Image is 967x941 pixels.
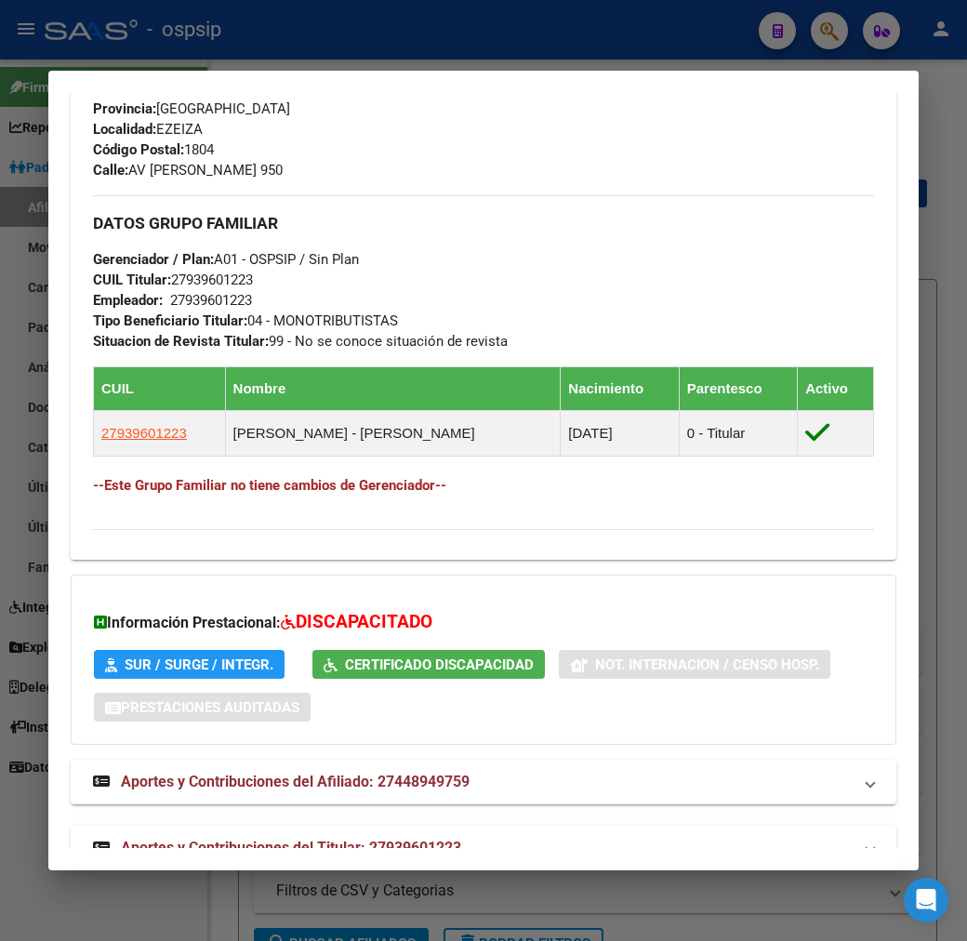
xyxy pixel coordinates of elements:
[904,878,948,922] div: Open Intercom Messenger
[679,411,797,457] td: 0 - Titular
[93,272,253,288] span: 27939601223
[121,839,461,856] span: Aportes y Contribuciones del Titular: 27939601223
[296,611,432,632] span: DISCAPACITADO
[93,251,359,268] span: A01 - OSPSIP / Sin Plan
[93,121,156,138] strong: Localidad:
[225,411,561,457] td: [PERSON_NAME] - [PERSON_NAME]
[93,312,398,329] span: 04 - MONOTRIBUTISTAS
[798,367,874,411] th: Activo
[94,367,226,411] th: CUIL
[561,411,679,457] td: [DATE]
[93,333,269,350] strong: Situacion de Revista Titular:
[559,650,830,679] button: Not. Internacion / Censo Hosp.
[71,826,896,870] mat-expansion-panel-header: Aportes y Contribuciones del Titular: 27939601223
[93,475,874,496] h4: --Este Grupo Familiar no tiene cambios de Gerenciador--
[93,141,214,158] span: 1804
[94,609,873,636] h3: Información Prestacional:
[93,100,290,117] span: [GEOGRAPHIC_DATA]
[71,760,896,804] mat-expansion-panel-header: Aportes y Contribuciones del Afiliado: 27448949759
[125,656,273,673] span: SUR / SURGE / INTEGR.
[93,162,283,179] span: AV [PERSON_NAME] 950
[93,121,203,138] span: EZEIZA
[94,693,311,722] button: Prestaciones Auditadas
[595,656,819,673] span: Not. Internacion / Censo Hosp.
[93,312,247,329] strong: Tipo Beneficiario Titular:
[93,272,171,288] strong: CUIL Titular:
[93,213,874,233] h3: DATOS GRUPO FAMILIAR
[93,162,128,179] strong: Calle:
[93,292,163,309] strong: Empleador:
[170,290,252,311] div: 27939601223
[121,699,299,716] span: Prestaciones Auditadas
[679,367,797,411] th: Parentesco
[312,650,545,679] button: Certificado Discapacidad
[345,656,534,673] span: Certificado Discapacidad
[225,367,561,411] th: Nombre
[94,650,285,679] button: SUR / SURGE / INTEGR.
[93,251,214,268] strong: Gerenciador / Plan:
[121,773,470,790] span: Aportes y Contribuciones del Afiliado: 27448949759
[93,100,156,117] strong: Provincia:
[561,367,679,411] th: Nacimiento
[93,141,184,158] strong: Código Postal:
[93,333,508,350] span: 99 - No se conoce situación de revista
[101,425,187,441] span: 27939601223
